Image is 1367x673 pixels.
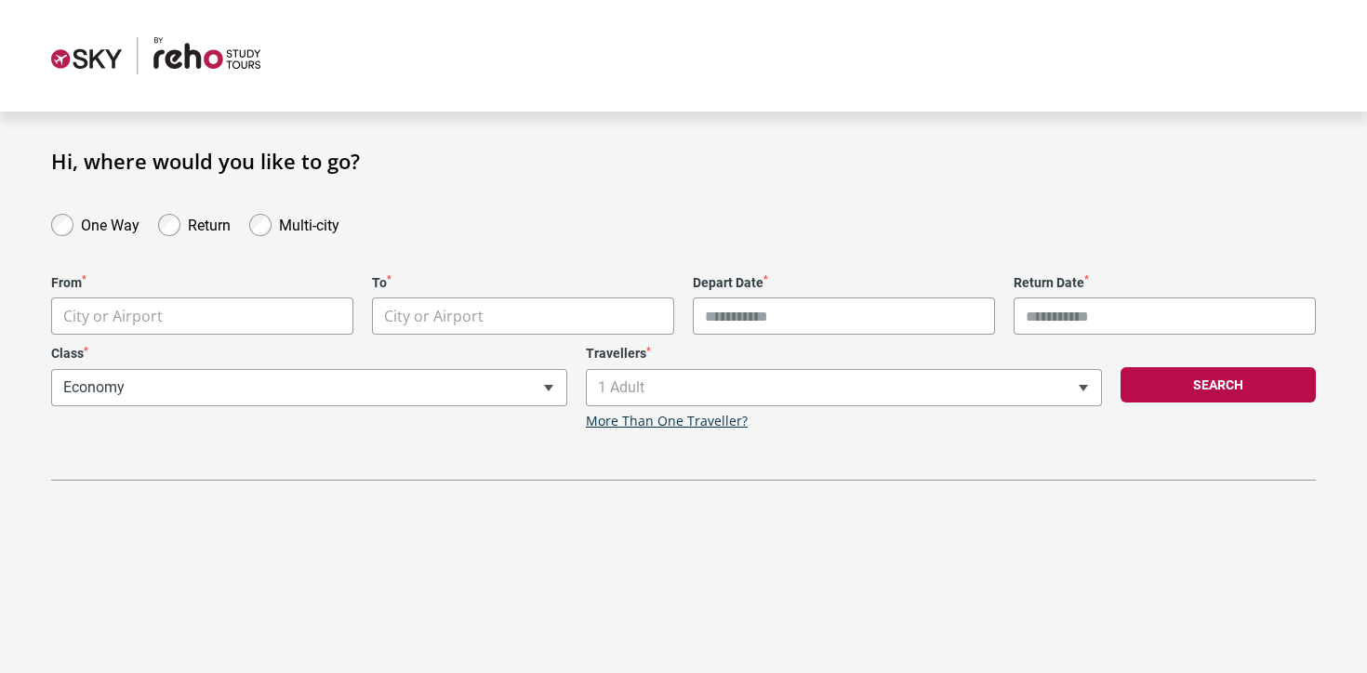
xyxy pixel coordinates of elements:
[279,212,339,234] label: Multi-city
[51,346,567,362] label: Class
[63,306,163,326] span: City or Airport
[51,297,353,335] span: City or Airport
[586,346,1102,362] label: Travellers
[384,306,484,326] span: City or Airport
[587,370,1101,405] span: 1 Adult
[586,414,748,429] a: More Than One Traveller?
[586,369,1102,406] span: 1 Adult
[372,297,674,335] span: City or Airport
[1121,367,1316,402] button: Search
[81,212,139,234] label: One Way
[373,298,673,335] span: City or Airport
[52,298,352,335] span: City or Airport
[51,149,1316,173] h1: Hi, where would you like to go?
[1014,275,1316,291] label: Return Date
[51,369,567,406] span: Economy
[52,370,566,405] span: Economy
[188,212,231,234] label: Return
[693,275,995,291] label: Depart Date
[51,275,353,291] label: From
[372,275,674,291] label: To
